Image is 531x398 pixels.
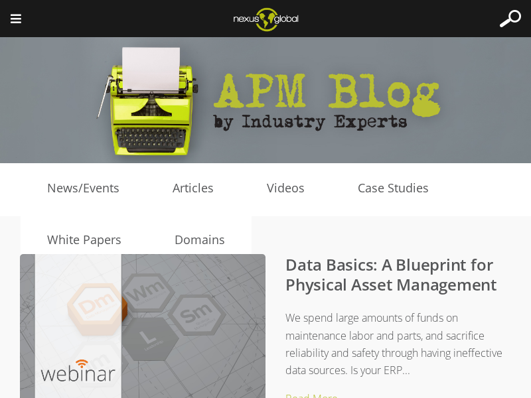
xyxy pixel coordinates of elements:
[240,178,331,198] a: Videos
[46,309,511,379] p: We spend large amounts of funds on maintenance labor and parts, and sacrifice reliability and saf...
[223,3,309,35] img: Nexus Global
[331,178,455,198] a: Case Studies
[146,178,240,198] a: Articles
[21,178,146,198] a: News/Events
[285,253,497,295] a: Data Basics: A Blueprint for Physical Asset Management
